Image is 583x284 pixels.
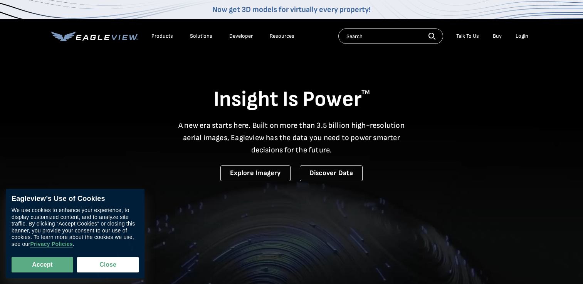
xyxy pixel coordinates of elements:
[456,33,479,40] div: Talk To Us
[77,257,139,272] button: Close
[229,33,253,40] a: Developer
[220,165,291,181] a: Explore Imagery
[174,119,410,156] p: A new era starts here. Built on more than 3.5 billion high-resolution aerial images, Eagleview ha...
[338,28,443,44] input: Search
[493,33,502,40] a: Buy
[270,33,294,40] div: Resources
[190,33,212,40] div: Solutions
[151,33,173,40] div: Products
[361,89,370,96] sup: TM
[12,207,139,247] div: We use cookies to enhance your experience, to display customized content, and to analyze site tra...
[12,257,73,272] button: Accept
[300,165,363,181] a: Discover Data
[12,195,139,203] div: Eagleview’s Use of Cookies
[30,241,72,247] a: Privacy Policies
[212,5,371,14] a: Now get 3D models for virtually every property!
[51,86,532,113] h1: Insight Is Power
[516,33,528,40] div: Login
